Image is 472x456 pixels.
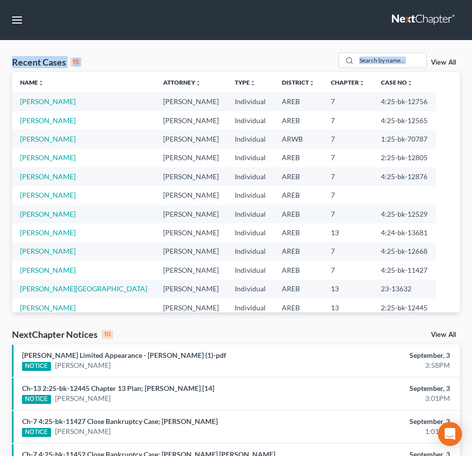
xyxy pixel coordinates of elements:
td: 7 [323,186,373,204]
td: Individual [227,92,274,111]
td: 7 [323,111,373,130]
td: 1:25-bk-70787 [373,130,435,148]
td: 4:25-bk-12668 [373,242,435,261]
td: AREB [274,111,323,130]
i: unfold_more [359,80,365,86]
td: 7 [323,92,373,111]
td: Individual [227,149,274,167]
td: Individual [227,298,274,317]
a: [PERSON_NAME] [20,210,76,218]
div: 1:01PM [314,426,450,436]
a: [PERSON_NAME] [20,266,76,274]
a: [PERSON_NAME] [55,360,111,370]
td: Individual [227,223,274,242]
a: [PERSON_NAME] [55,393,111,403]
div: 15 [70,58,82,67]
td: [PERSON_NAME] [155,130,227,148]
a: [PERSON_NAME] [20,191,76,199]
td: 7 [323,242,373,261]
td: AREB [274,186,323,204]
a: [PERSON_NAME] [55,426,111,436]
a: [PERSON_NAME][GEOGRAPHIC_DATA] [20,284,147,293]
td: Individual [227,280,274,298]
div: Open Intercom Messenger [438,422,462,446]
div: Recent Cases [12,56,82,68]
td: 2:25-bk-12445 [373,298,435,317]
td: [PERSON_NAME] [155,280,227,298]
div: NOTICE [22,395,51,404]
td: Individual [227,130,274,148]
td: 4:25-bk-12529 [373,205,435,223]
a: [PERSON_NAME] [20,135,76,143]
td: Individual [227,167,274,186]
td: 13 [323,223,373,242]
i: unfold_more [195,80,201,86]
div: NOTICE [22,428,51,437]
a: Nameunfold_more [20,79,44,86]
a: [PERSON_NAME] Limited Appearance - [PERSON_NAME] (1)-pdf [22,351,226,359]
a: Attorneyunfold_more [163,79,201,86]
td: AREB [274,261,323,279]
td: AREB [274,205,323,223]
td: [PERSON_NAME] [155,186,227,204]
td: AREB [274,298,323,317]
a: [PERSON_NAME] [20,247,76,255]
div: 3:01PM [314,393,450,403]
input: Search by name... [356,53,426,68]
td: Individual [227,261,274,279]
td: 7 [323,261,373,279]
td: [PERSON_NAME] [155,92,227,111]
i: unfold_more [309,80,315,86]
a: [PERSON_NAME] [20,172,76,181]
td: AREB [274,92,323,111]
a: Ch-7 4:25-bk-11427 Close Bankruptcy Case; [PERSON_NAME] [22,417,218,425]
i: unfold_more [250,80,256,86]
a: [PERSON_NAME] [20,116,76,125]
td: AREB [274,242,323,261]
div: 10 [102,330,113,339]
td: Individual [227,242,274,261]
td: [PERSON_NAME] [155,167,227,186]
a: [PERSON_NAME] [20,303,76,312]
td: Individual [227,186,274,204]
i: unfold_more [38,80,44,86]
td: Individual [227,205,274,223]
td: ARWB [274,130,323,148]
div: NextChapter Notices [12,328,113,340]
td: 4:25-bk-12756 [373,92,435,111]
td: [PERSON_NAME] [155,242,227,261]
div: 3:58PM [314,360,450,370]
td: AREB [274,223,323,242]
a: Ch-13 2:25-bk-12445 Chapter 13 Plan; [PERSON_NAME] [14] [22,384,214,392]
td: 4:24-bk-13681 [373,223,435,242]
div: September, 3 [314,350,450,360]
a: View All [431,59,456,66]
td: 4:25-bk-12876 [373,167,435,186]
td: Individual [227,111,274,130]
td: AREB [274,280,323,298]
td: 2:25-bk-12805 [373,149,435,167]
a: [PERSON_NAME] [20,97,76,106]
td: [PERSON_NAME] [155,149,227,167]
a: Chapterunfold_more [331,79,365,86]
td: [PERSON_NAME] [155,205,227,223]
td: [PERSON_NAME] [155,223,227,242]
div: September, 3 [314,383,450,393]
td: 7 [323,167,373,186]
div: September, 3 [314,416,450,426]
td: 13 [323,280,373,298]
a: Typeunfold_more [235,79,256,86]
td: 7 [323,149,373,167]
td: [PERSON_NAME] [155,111,227,130]
i: unfold_more [407,80,413,86]
td: AREB [274,149,323,167]
a: View All [431,331,456,338]
td: [PERSON_NAME] [155,261,227,279]
td: 23-13632 [373,280,435,298]
a: Districtunfold_more [282,79,315,86]
td: 7 [323,205,373,223]
td: 4:25-bk-12565 [373,111,435,130]
a: [PERSON_NAME] [20,153,76,162]
div: NOTICE [22,362,51,371]
td: 7 [323,130,373,148]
